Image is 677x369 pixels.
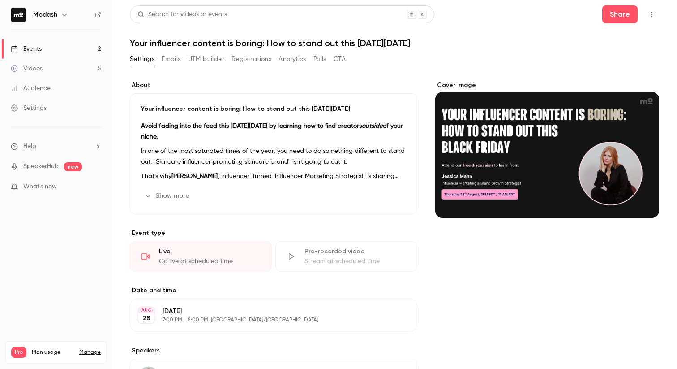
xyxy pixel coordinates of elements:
[304,257,406,266] div: Stream at scheduled time
[11,142,101,151] li: help-dropdown-opener
[141,171,406,182] p: That's why , influencer-turned-Influencer Marketing Strategist, is sharing how you can expand you...
[141,104,406,113] p: Your influencer content is boring: How to stand out this [DATE][DATE]
[23,182,57,191] span: What's new
[602,5,638,23] button: Share
[362,123,383,129] em: outside
[32,349,74,356] span: Plan usage
[143,314,150,323] p: 28
[130,346,417,355] label: Speakers
[141,123,403,140] strong: Avoid fading into the feed this [DATE][DATE] by learning how to find creators of your niche.
[141,146,406,167] p: In one of the most saturated times of the year, you need to do something different to stand out. ...
[11,347,26,358] span: Pro
[11,44,42,53] div: Events
[138,307,154,313] div: AUG
[64,162,82,171] span: new
[188,52,224,66] button: UTM builder
[130,286,417,295] label: Date and time
[11,64,43,73] div: Videos
[334,52,346,66] button: CTA
[130,229,417,238] p: Event type
[141,189,195,203] button: Show more
[33,10,57,19] h6: Modash
[304,247,406,256] div: Pre-recorded video
[163,317,370,324] p: 7:00 PM - 8:00 PM, [GEOGRAPHIC_DATA]/[GEOGRAPHIC_DATA]
[159,247,261,256] div: Live
[275,241,417,272] div: Pre-recorded videoStream at scheduled time
[313,52,326,66] button: Polls
[163,307,370,316] p: [DATE]
[23,162,59,171] a: SpeakerHub
[171,173,218,179] strong: [PERSON_NAME]
[23,142,36,151] span: Help
[137,10,227,19] div: Search for videos or events
[11,8,26,22] img: Modash
[11,84,51,93] div: Audience
[159,257,261,266] div: Go live at scheduled time
[79,349,101,356] a: Manage
[130,81,417,90] label: About
[130,52,154,66] button: Settings
[435,81,659,218] section: Cover image
[162,52,180,66] button: Emails
[231,52,271,66] button: Registrations
[130,38,659,48] h1: Your influencer content is boring: How to stand out this [DATE][DATE]
[130,241,272,272] div: LiveGo live at scheduled time
[279,52,306,66] button: Analytics
[11,104,47,113] div: Settings
[435,81,659,90] label: Cover image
